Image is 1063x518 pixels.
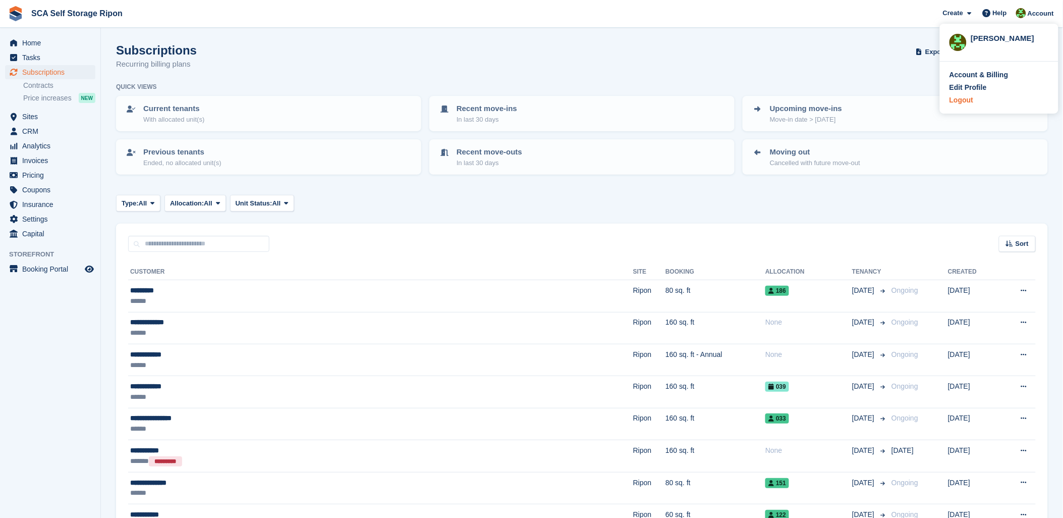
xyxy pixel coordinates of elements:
button: Type: All [116,195,160,212]
a: menu [5,262,95,276]
td: Ripon [633,472,665,504]
td: [DATE] [948,280,998,312]
th: Tenancy [852,264,887,280]
p: In last 30 days [457,158,522,168]
span: Ongoing [891,382,918,390]
a: Recent move-outs In last 30 days [430,140,734,174]
a: Recent move-ins In last 30 days [430,97,734,130]
img: Kelly Neesham [949,34,967,51]
span: Ongoing [891,479,918,487]
a: menu [5,168,95,182]
td: [DATE] [948,312,998,344]
td: 160 sq. ft [665,376,765,408]
span: Type: [122,198,139,209]
p: Moving out [770,146,860,158]
p: In last 30 days [457,115,517,125]
span: Booking Portal [22,262,83,276]
a: menu [5,212,95,226]
th: Site [633,264,665,280]
p: With allocated unit(s) [143,115,204,125]
div: NEW [79,93,95,103]
span: Invoices [22,153,83,168]
a: Contracts [23,81,95,90]
span: [DATE] [852,445,876,456]
td: 80 sq. ft [665,472,765,504]
th: Allocation [765,264,852,280]
td: 80 sq. ft [665,280,765,312]
p: Cancelled with future move-out [770,158,860,168]
h1: Subscriptions [116,43,197,57]
div: Edit Profile [949,82,987,93]
span: Ongoing [891,350,918,358]
span: Insurance [22,197,83,212]
td: [DATE] [948,472,998,504]
img: Kelly Neesham [1016,8,1026,18]
button: Unit Status: All [230,195,294,212]
h6: Quick views [116,82,157,91]
td: Ripon [633,312,665,344]
p: Recent move-outs [457,146,522,158]
span: Analytics [22,139,83,153]
span: Sort [1016,239,1029,249]
span: Ongoing [891,286,918,294]
span: [DATE] [852,413,876,424]
div: None [765,445,852,456]
span: [DATE] [852,381,876,392]
span: Sites [22,110,83,124]
a: menu [5,65,95,79]
td: 160 sq. ft - Annual [665,344,765,376]
p: Move-in date > [DATE] [770,115,842,125]
div: [PERSON_NAME] [971,33,1049,42]
span: 186 [765,286,789,296]
button: Export [914,43,958,60]
p: Upcoming move-ins [770,103,842,115]
a: Current tenants With allocated unit(s) [117,97,420,130]
a: Previous tenants Ended, no allocated unit(s) [117,140,420,174]
a: Account & Billing [949,70,1049,80]
span: 151 [765,478,789,488]
span: All [139,198,147,209]
a: menu [5,36,95,50]
span: Unit Status: [236,198,272,209]
th: Booking [665,264,765,280]
span: Allocation: [170,198,204,209]
button: Allocation: All [164,195,226,212]
a: menu [5,197,95,212]
span: [DATE] [852,285,876,296]
span: Home [22,36,83,50]
span: All [204,198,212,209]
td: Ripon [633,280,665,312]
span: Price increases [23,93,72,103]
span: Subscriptions [22,65,83,79]
span: Account [1028,9,1054,19]
span: Export [925,47,946,57]
span: Pricing [22,168,83,182]
p: Recent move-ins [457,103,517,115]
span: Help [993,8,1007,18]
div: None [765,349,852,360]
span: Tasks [22,50,83,65]
span: [DATE] [852,317,876,328]
td: 160 sq. ft [665,440,765,473]
span: Create [943,8,963,18]
span: Capital [22,227,83,241]
div: Account & Billing [949,70,1009,80]
a: Price increases NEW [23,92,95,103]
span: [DATE] [852,478,876,488]
td: 160 sq. ft [665,312,765,344]
span: Ongoing [891,318,918,326]
div: Logout [949,95,973,106]
p: Current tenants [143,103,204,115]
a: menu [5,124,95,138]
a: menu [5,183,95,197]
p: Recurring billing plans [116,59,197,70]
td: [DATE] [948,408,998,440]
div: None [765,317,852,328]
p: Previous tenants [143,146,221,158]
span: 039 [765,382,789,392]
img: stora-icon-8386f47178a22dfd0bd8f6a31ec36ba5ce8667c1dd55bd0f319d3a0aa187defe.svg [8,6,23,21]
span: CRM [22,124,83,138]
p: Ended, no allocated unit(s) [143,158,221,168]
a: menu [5,110,95,124]
a: SCA Self Storage Ripon [27,5,127,22]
